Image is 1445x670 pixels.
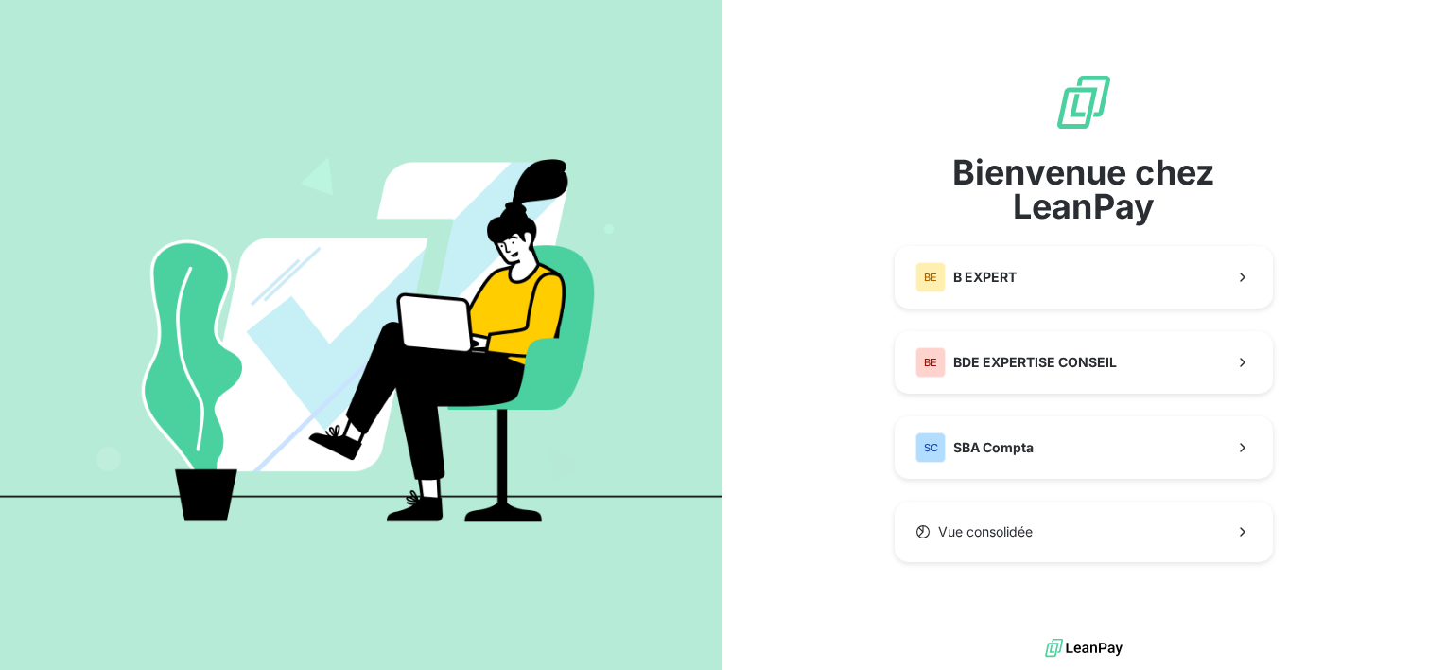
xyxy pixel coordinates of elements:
button: BEBDE EXPERTISE CONSEIL [895,331,1273,394]
button: Vue consolidée [895,502,1273,562]
button: BEB EXPERT [895,246,1273,309]
img: logo sigle [1053,72,1114,132]
div: SC [915,432,946,463]
div: BE [915,347,946,378]
img: logo [1045,634,1123,662]
span: Bienvenue chez LeanPay [895,155,1273,223]
span: Vue consolidée [938,522,1033,541]
span: SBA Compta [953,438,1034,457]
button: SCSBA Compta [895,416,1273,479]
div: BE [915,262,946,292]
span: B EXPERT [953,268,1017,287]
span: BDE EXPERTISE CONSEIL [953,353,1117,372]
